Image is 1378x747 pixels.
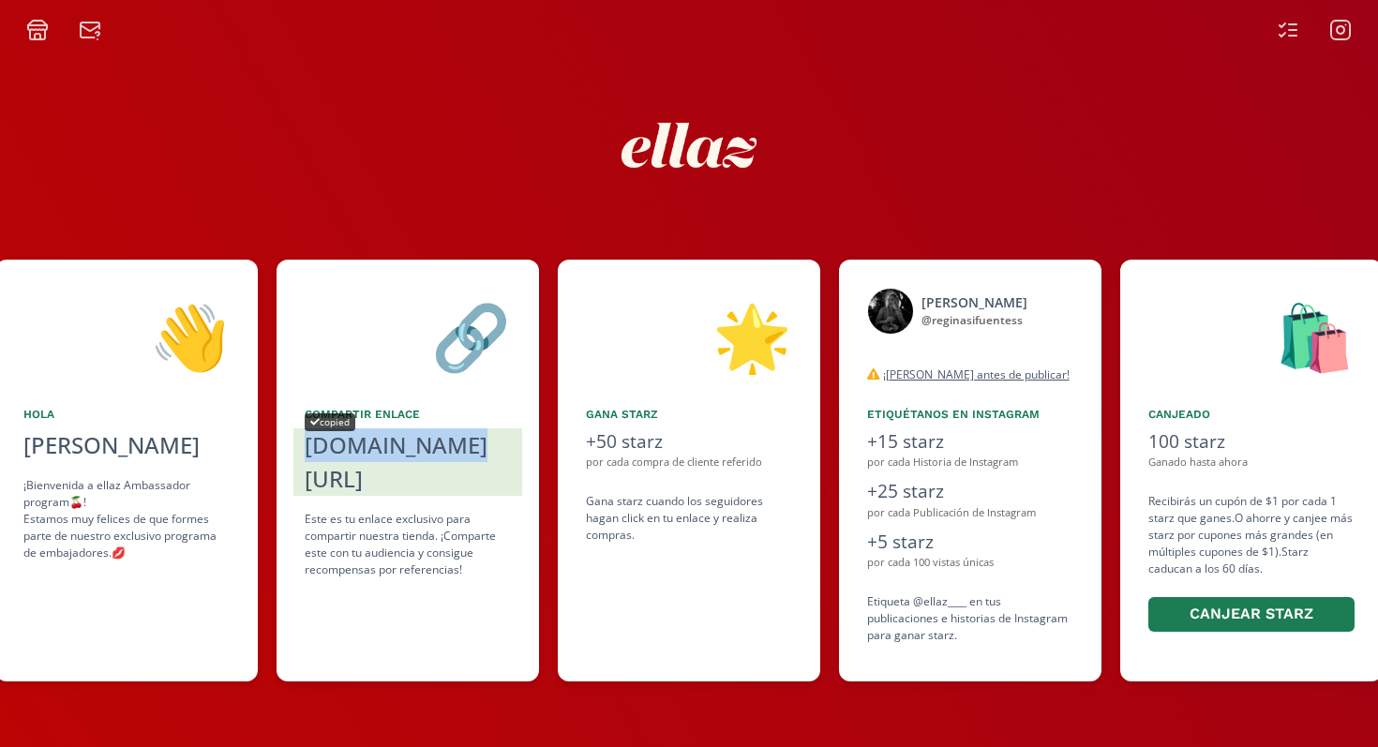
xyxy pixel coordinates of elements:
div: [PERSON_NAME] [23,428,230,462]
div: Compartir Enlace [305,406,511,423]
div: [PERSON_NAME] [921,292,1027,312]
button: Canjear starz [1148,597,1355,632]
div: Ganado hasta ahora [1148,455,1355,471]
div: Etiquétanos en Instagram [867,406,1073,423]
div: Gana starz cuando los seguidores hagan click en tu enlace y realiza compras . [586,493,792,544]
div: Etiqueta @ellaz____ en tus publicaciones e historias de Instagram para ganar starz. [867,593,1073,644]
div: por cada Publicación de Instagram [867,505,1073,521]
div: +15 starz [867,428,1073,456]
div: +50 starz [586,428,792,456]
div: Gana starz [586,406,792,423]
img: nKmKAABZpYV7 [605,61,773,230]
div: 🌟 [586,288,792,383]
div: Este es tu enlace exclusivo para compartir nuestra tienda. ¡Comparte este con tu audiencia y cons... [305,511,511,578]
div: Recibirás un cupón de $1 por cada 1 starz que ganes. O ahorre y canjee más starz por cupones más ... [1148,493,1355,635]
div: +5 starz [867,529,1073,556]
div: por cada compra de cliente referido [586,455,792,471]
div: @ reginasifuentess [921,312,1027,329]
u: ¡[PERSON_NAME] antes de publicar! [883,366,1070,382]
div: 100 starz [1148,428,1355,456]
img: 434145031_407189825267447_3306917587681768498_n.jpg [867,288,914,335]
div: Canjeado [1148,406,1355,423]
div: ¡Bienvenida a ellaz Ambassador program🍒! Estamos muy felices de que formes parte de nuestro exclu... [23,477,230,561]
div: por cada Historia de Instagram [867,455,1073,471]
div: copied [305,413,355,431]
div: +25 starz [867,478,1073,505]
div: 🔗 [305,288,511,383]
div: Hola [23,406,230,423]
div: 🛍️ [1148,288,1355,383]
div: por cada 100 vistas únicas [867,555,1073,571]
div: [DOMAIN_NAME][URL] [305,428,511,496]
div: 👋 [23,288,230,383]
